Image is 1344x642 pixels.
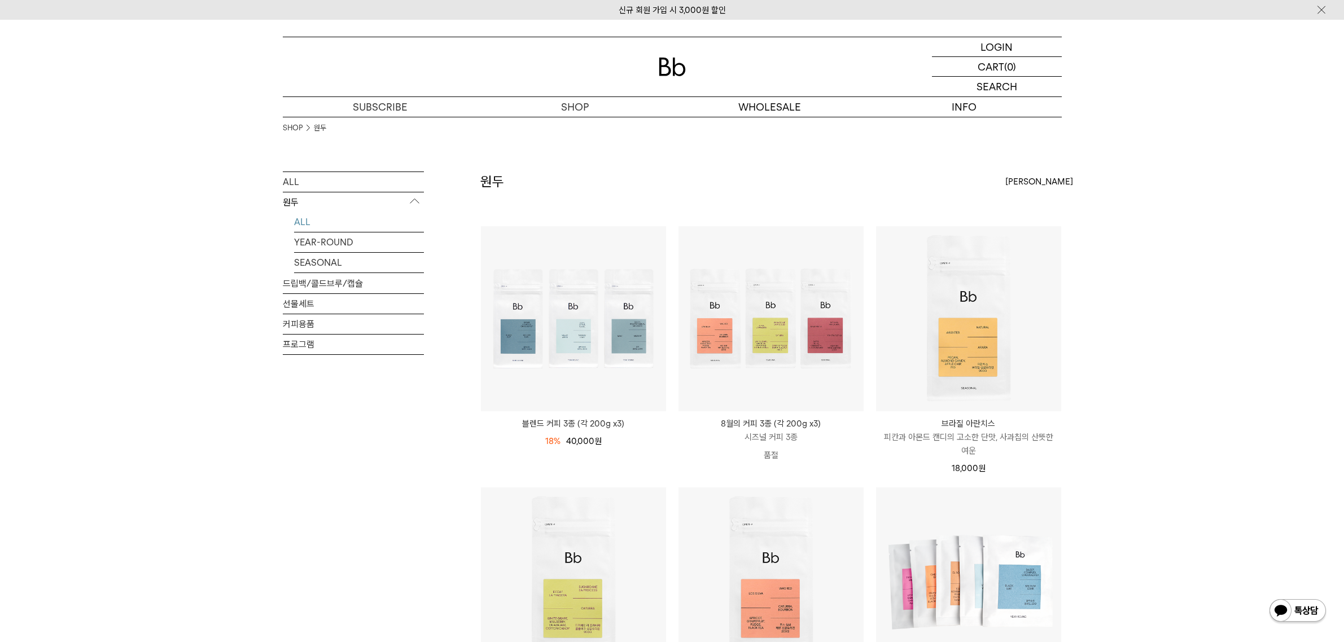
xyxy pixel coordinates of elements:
[283,97,478,117] a: SUBSCRIBE
[1004,57,1016,76] p: (0)
[1005,175,1073,188] span: [PERSON_NAME]
[980,37,1013,56] p: LOGIN
[678,417,864,430] p: 8월의 커피 3종 (각 200g x3)
[294,253,424,272] a: SEASONAL
[952,463,986,473] span: 18,000
[672,97,867,117] p: WHOLESALE
[977,77,1017,96] p: SEARCH
[978,463,986,473] span: 원
[678,417,864,444] a: 8월의 커피 3종 (각 200g x3) 시즈널 커피 3종
[876,226,1061,411] img: 브라질 아란치스
[867,97,1062,117] p: INFO
[876,430,1061,458] p: 피칸과 아몬드 캔디의 고소한 단맛, 사과칩의 산뜻한 여운
[932,37,1062,57] a: LOGIN
[294,212,424,232] a: ALL
[283,172,424,192] a: ALL
[478,97,672,117] a: SHOP
[480,172,504,191] h2: 원두
[283,192,424,213] p: 원두
[932,57,1062,77] a: CART (0)
[283,122,303,134] a: SHOP
[566,436,602,446] span: 40,000
[283,335,424,354] a: 프로그램
[876,417,1061,458] a: 브라질 아란치스 피칸과 아몬드 캔디의 고소한 단맛, 사과칩의 산뜻한 여운
[283,274,424,293] a: 드립백/콜드브루/캡슐
[294,232,424,252] a: YEAR-ROUND
[619,5,726,15] a: 신규 회원 가입 시 3,000원 할인
[481,226,666,411] img: 블렌드 커피 3종 (각 200g x3)
[678,444,864,467] p: 품절
[594,436,602,446] span: 원
[545,434,561,448] div: 18%
[876,417,1061,430] p: 브라질 아란치스
[978,57,1004,76] p: CART
[659,58,686,76] img: 로고
[481,417,666,430] a: 블렌드 커피 3종 (각 200g x3)
[283,294,424,314] a: 선물세트
[1268,598,1327,625] img: 카카오톡 채널 1:1 채팅 버튼
[283,314,424,334] a: 커피용품
[678,430,864,444] p: 시즈널 커피 3종
[678,226,864,411] img: 8월의 커피 3종 (각 200g x3)
[314,122,326,134] a: 원두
